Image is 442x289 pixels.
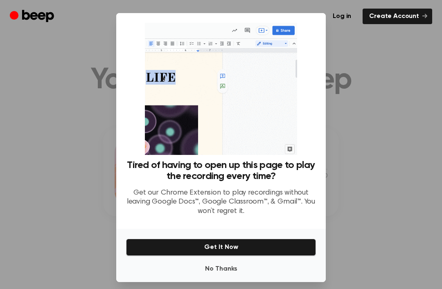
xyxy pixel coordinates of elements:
a: Beep [10,9,56,25]
a: Create Account [363,9,432,24]
button: Get It Now [126,239,316,256]
button: No Thanks [126,261,316,277]
p: Get our Chrome Extension to play recordings without leaving Google Docs™, Google Classroom™, & Gm... [126,188,316,216]
a: Log in [326,9,358,24]
img: Beep extension in action [145,23,297,155]
h3: Tired of having to open up this page to play the recording every time? [126,160,316,182]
